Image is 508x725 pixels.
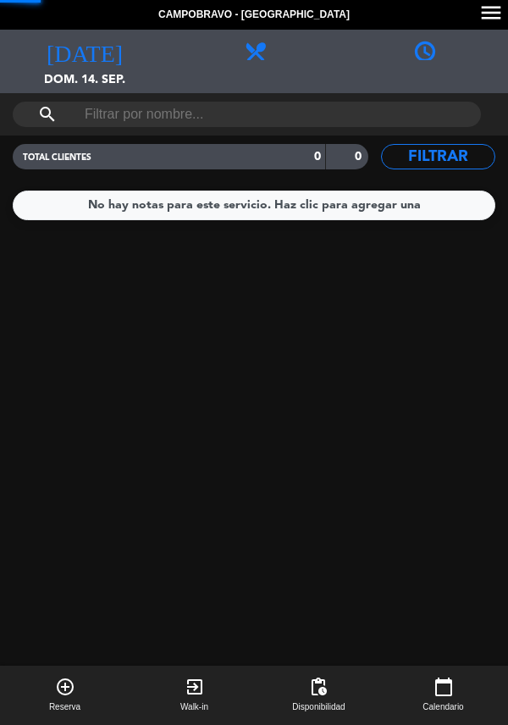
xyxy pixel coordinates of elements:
[422,700,463,714] span: Calendario
[314,151,321,163] strong: 0
[88,196,421,215] div: No hay notas para este servicio. Haz clic para agregar una
[381,144,495,169] button: Filtrar
[433,677,454,697] i: calendar_today
[130,666,259,725] button: exit_to_appWalk-in
[158,7,350,24] span: Campobravo - [GEOGRAPHIC_DATA]
[23,153,91,162] span: TOTAL CLIENTES
[355,151,365,163] strong: 0
[49,700,80,714] span: Reserva
[180,700,208,714] span: Walk-in
[47,38,123,62] i: [DATE]
[185,677,205,697] i: exit_to_app
[378,666,508,725] button: calendar_todayCalendario
[37,104,58,125] i: search
[55,677,75,697] i: add_circle_outline
[308,677,329,697] span: pending_actions
[83,102,411,127] input: Filtrar por nombre...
